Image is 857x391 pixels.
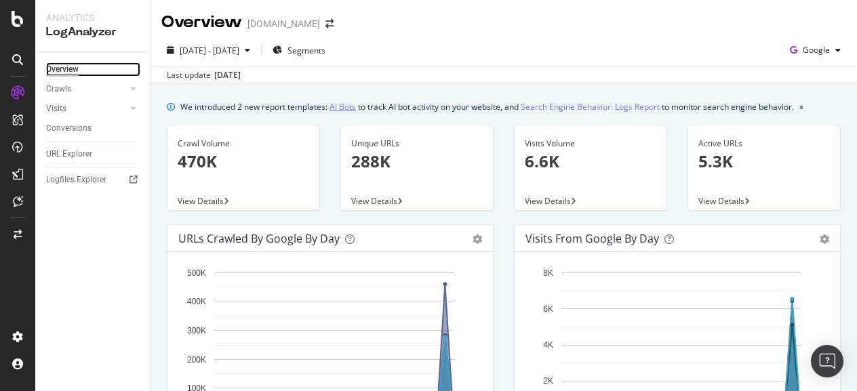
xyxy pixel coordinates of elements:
a: Visits [46,102,127,116]
div: Overview [46,62,79,77]
div: Analytics [46,11,139,24]
a: Logfiles Explorer [46,173,140,187]
button: [DATE] - [DATE] [161,39,256,61]
button: Segments [267,39,331,61]
div: Crawls [46,82,71,96]
text: 2K [543,377,553,386]
text: 300K [187,326,206,335]
text: 500K [187,268,206,278]
div: Open Intercom Messenger [811,345,843,377]
div: We introduced 2 new report templates: to track AI bot activity on your website, and to monitor se... [180,100,794,114]
button: Google [784,39,846,61]
div: Active URLs [698,138,830,150]
div: URL Explorer [46,147,92,161]
div: Crawl Volume [178,138,309,150]
a: Conversions [46,121,140,136]
span: Google [803,44,830,56]
a: Overview [46,62,140,77]
text: 8K [543,268,553,278]
div: Visits from Google by day [525,232,659,245]
div: gear [820,234,829,244]
div: URLs Crawled by Google by day [178,232,340,245]
p: 5.3K [698,150,830,173]
div: Overview [161,11,242,34]
div: Visits [46,102,66,116]
div: Unique URLs [351,138,483,150]
div: Logfiles Explorer [46,173,106,187]
span: Segments [287,45,325,56]
text: 6K [543,304,553,314]
a: AI Bots [330,100,356,114]
a: URL Explorer [46,147,140,161]
div: Last update [167,69,241,81]
p: 288K [351,150,483,173]
a: Crawls [46,82,127,96]
p: 470K [178,150,309,173]
div: arrow-right-arrow-left [325,19,334,28]
a: Search Engine Behavior: Logs Report [521,100,660,114]
text: 200K [187,355,206,365]
div: [DATE] [214,69,241,81]
p: 6.6K [525,150,656,173]
div: Visits Volume [525,138,656,150]
div: [DOMAIN_NAME] [247,17,320,30]
span: View Details [178,195,224,207]
div: info banner [167,100,841,114]
div: Conversions [46,121,92,136]
button: close banner [796,97,807,117]
span: [DATE] - [DATE] [180,45,239,56]
span: View Details [698,195,744,207]
span: View Details [351,195,397,207]
span: View Details [525,195,571,207]
div: LogAnalyzer [46,24,139,40]
text: 4K [543,340,553,350]
div: gear [473,234,482,244]
text: 400K [187,297,206,307]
